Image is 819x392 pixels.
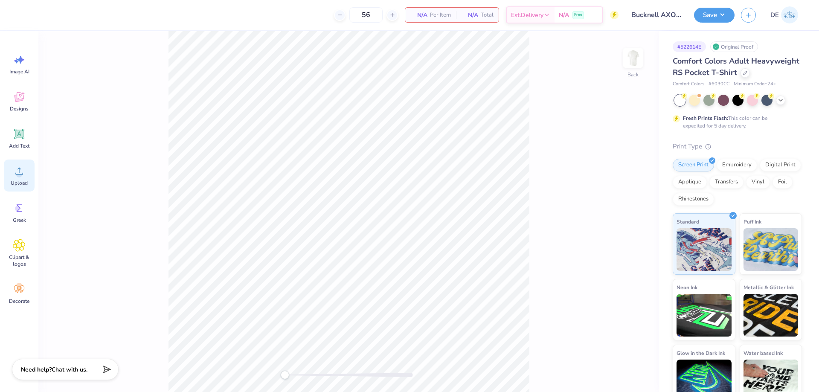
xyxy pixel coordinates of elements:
span: Minimum Order: 24 + [734,81,776,88]
img: Neon Ink [677,294,732,337]
img: Metallic & Glitter Ink [743,294,799,337]
span: Comfort Colors [673,81,704,88]
strong: Need help? [21,366,52,374]
div: Applique [673,176,707,189]
span: N/A [461,11,478,20]
div: # 522614E [673,41,706,52]
strong: Fresh Prints Flash: [683,115,728,122]
div: Vinyl [746,176,770,189]
img: Standard [677,228,732,271]
span: Glow in the Dark Ink [677,348,725,357]
div: Screen Print [673,159,714,171]
span: # 6030CC [709,81,729,88]
input: Untitled Design [625,6,688,23]
div: This color can be expedited for 5 day delivery. [683,114,788,130]
div: Back [627,71,639,78]
input: – – [349,7,383,23]
img: Djian Evardoni [781,6,798,23]
span: N/A [559,11,569,20]
span: Decorate [9,298,29,305]
a: DE [767,6,802,23]
span: Per Item [430,11,451,20]
span: Designs [10,105,29,112]
span: Greek [13,217,26,224]
span: Free [574,12,582,18]
span: Metallic & Glitter Ink [743,283,794,292]
span: N/A [410,11,427,20]
img: Back [624,49,642,67]
span: Image AI [9,68,29,75]
span: Water based Ink [743,348,783,357]
span: Upload [11,180,28,186]
span: Comfort Colors Adult Heavyweight RS Pocket T-Shirt [673,56,799,78]
span: Puff Ink [743,217,761,226]
div: Original Proof [710,41,758,52]
span: Est. Delivery [511,11,543,20]
button: Save [694,8,735,23]
div: Print Type [673,142,802,151]
div: Digital Print [760,159,801,171]
span: Standard [677,217,699,226]
span: Clipart & logos [5,254,33,267]
span: Add Text [9,142,29,149]
img: Puff Ink [743,228,799,271]
span: Chat with us. [52,366,87,374]
div: Rhinestones [673,193,714,206]
div: Foil [773,176,793,189]
span: Total [481,11,494,20]
div: Accessibility label [281,371,289,379]
div: Transfers [709,176,743,189]
span: Neon Ink [677,283,697,292]
span: DE [770,10,779,20]
div: Embroidery [717,159,757,171]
